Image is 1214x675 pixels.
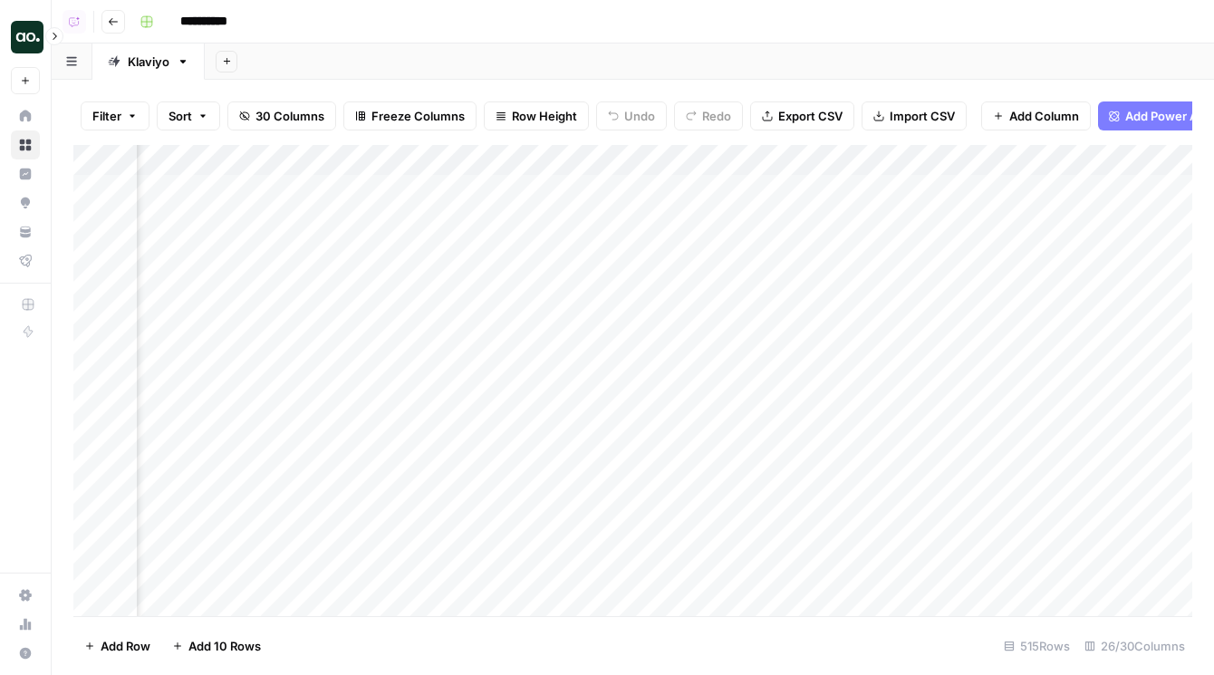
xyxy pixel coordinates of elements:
[890,107,955,125] span: Import CSV
[73,632,161,661] button: Add Row
[512,107,577,125] span: Row Height
[11,130,40,159] a: Browse
[101,637,150,655] span: Add Row
[11,217,40,246] a: Your Data
[11,610,40,639] a: Usage
[596,101,667,130] button: Undo
[11,21,43,53] img: AirOps Builders Logo
[674,101,743,130] button: Redo
[11,159,40,188] a: Insights
[997,632,1077,661] div: 515 Rows
[157,101,220,130] button: Sort
[11,188,40,217] a: Opportunities
[11,639,40,668] button: Help + Support
[702,107,731,125] span: Redo
[778,107,843,125] span: Export CSV
[1077,632,1192,661] div: 26/30 Columns
[188,637,261,655] span: Add 10 Rows
[750,101,854,130] button: Export CSV
[11,581,40,610] a: Settings
[255,107,324,125] span: 30 Columns
[1009,107,1079,125] span: Add Column
[92,43,205,80] a: Klaviyo
[11,246,40,275] a: Flightpath
[624,107,655,125] span: Undo
[371,107,465,125] span: Freeze Columns
[11,101,40,130] a: Home
[862,101,967,130] button: Import CSV
[981,101,1091,130] button: Add Column
[484,101,589,130] button: Row Height
[81,101,149,130] button: Filter
[343,101,477,130] button: Freeze Columns
[161,632,272,661] button: Add 10 Rows
[92,107,121,125] span: Filter
[169,107,192,125] span: Sort
[11,14,40,60] button: Workspace: AirOps Builders
[227,101,336,130] button: 30 Columns
[128,53,169,71] div: Klaviyo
